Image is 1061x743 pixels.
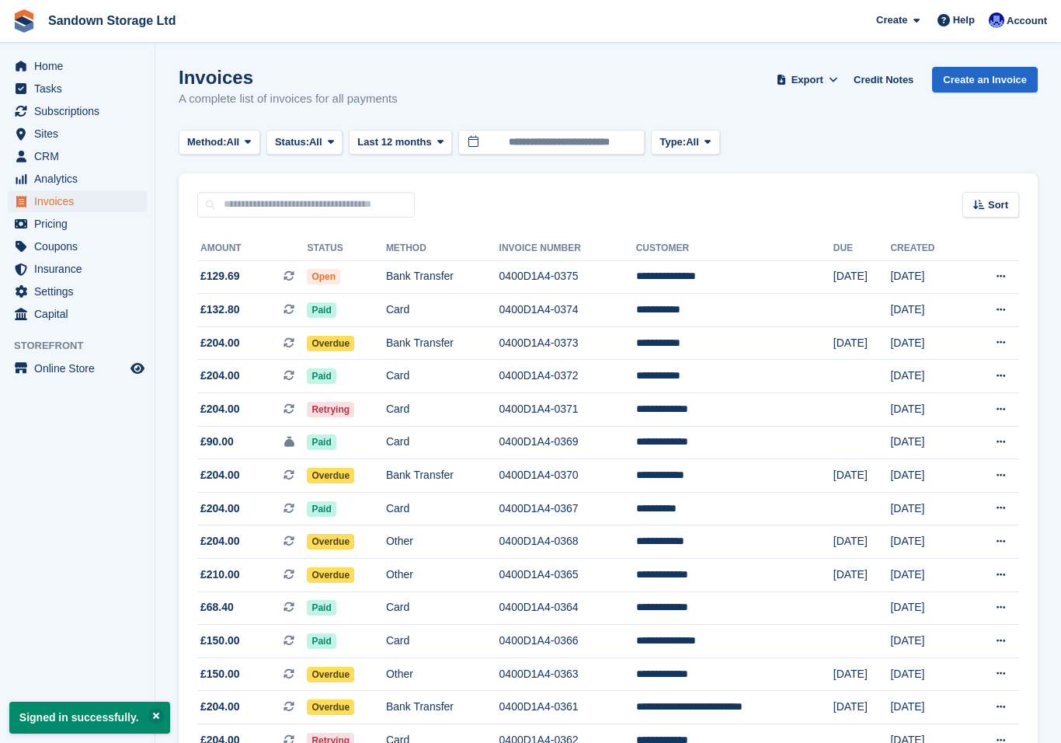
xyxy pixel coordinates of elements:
a: menu [8,190,147,212]
span: Sites [34,123,127,145]
span: Paid [307,302,336,318]
td: Bank Transfer [386,459,499,493]
span: Help [953,12,975,28]
a: menu [8,78,147,99]
td: Card [386,625,499,658]
span: £204.00 [200,467,240,483]
span: £204.00 [200,501,240,517]
td: Card [386,393,499,427]
td: 0400D1A4-0370 [499,459,636,493]
button: Type: All [651,130,719,155]
span: Overdue [307,534,354,549]
span: Online Store [34,358,127,379]
td: 0400D1A4-0369 [499,426,636,459]
img: stora-icon-8386f47178a22dfd0bd8f6a31ec36ba5ce8667c1dd55bd0f319d3a0aa187defe.svg [12,9,36,33]
a: menu [8,100,147,122]
span: Status: [275,134,309,150]
td: [DATE] [890,625,964,658]
span: £129.69 [200,268,240,284]
td: Bank Transfer [386,691,499,724]
span: Export [791,72,823,88]
img: Jeremy Hannan [989,12,1004,28]
span: £210.00 [200,567,240,583]
span: CRM [34,145,127,167]
th: Due [833,236,891,261]
span: £204.00 [200,335,240,351]
a: menu [8,213,147,235]
span: Create [876,12,907,28]
a: menu [8,358,147,379]
a: menu [8,168,147,190]
span: All [686,134,699,150]
span: £204.00 [200,401,240,417]
td: [DATE] [833,326,891,360]
span: Overdue [307,699,354,715]
td: [DATE] [890,492,964,525]
th: Invoice Number [499,236,636,261]
span: Account [1007,13,1047,29]
button: Method: All [179,130,260,155]
td: [DATE] [890,591,964,625]
span: Paid [307,600,336,616]
td: 0400D1A4-0375 [499,260,636,294]
span: Overdue [307,336,354,351]
td: [DATE] [890,260,964,294]
td: [DATE] [890,393,964,427]
td: [DATE] [890,360,964,393]
td: Card [386,294,499,327]
span: Pricing [34,213,127,235]
td: Bank Transfer [386,260,499,294]
span: Overdue [307,468,354,483]
td: 0400D1A4-0367 [499,492,636,525]
span: All [227,134,240,150]
span: Open [307,269,340,284]
td: [DATE] [833,658,891,691]
th: Created [890,236,964,261]
td: Other [386,658,499,691]
button: Last 12 months [349,130,452,155]
a: menu [8,303,147,325]
th: Method [386,236,499,261]
span: All [309,134,322,150]
span: Type: [659,134,686,150]
td: [DATE] [890,459,964,493]
td: Other [386,559,499,592]
td: [DATE] [833,559,891,592]
span: £204.00 [200,699,240,715]
td: Card [386,426,499,459]
td: 0400D1A4-0365 [499,559,636,592]
span: £150.00 [200,633,240,649]
span: Settings [34,281,127,302]
a: Sandown Storage Ltd [42,8,182,33]
span: Overdue [307,667,354,682]
a: Create an Invoice [932,67,1038,92]
td: Card [386,360,499,393]
td: 0400D1A4-0372 [499,360,636,393]
button: Status: All [266,130,343,155]
th: Amount [197,236,307,261]
td: [DATE] [890,326,964,360]
span: Tasks [34,78,127,99]
td: [DATE] [890,525,964,559]
span: £204.00 [200,368,240,384]
td: [DATE] [833,459,891,493]
a: menu [8,281,147,302]
span: £132.80 [200,302,240,318]
span: Subscriptions [34,100,127,122]
td: [DATE] [890,691,964,724]
a: menu [8,55,147,77]
a: Preview store [128,359,147,378]
td: [DATE] [833,525,891,559]
span: Paid [307,368,336,384]
td: 0400D1A4-0364 [499,591,636,625]
span: Coupons [34,235,127,257]
span: Home [34,55,127,77]
td: 0400D1A4-0374 [499,294,636,327]
td: Card [386,591,499,625]
td: Bank Transfer [386,326,499,360]
span: £90.00 [200,434,234,450]
td: Card [386,492,499,525]
td: 0400D1A4-0371 [499,393,636,427]
th: Status [307,236,385,261]
span: Paid [307,501,336,517]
